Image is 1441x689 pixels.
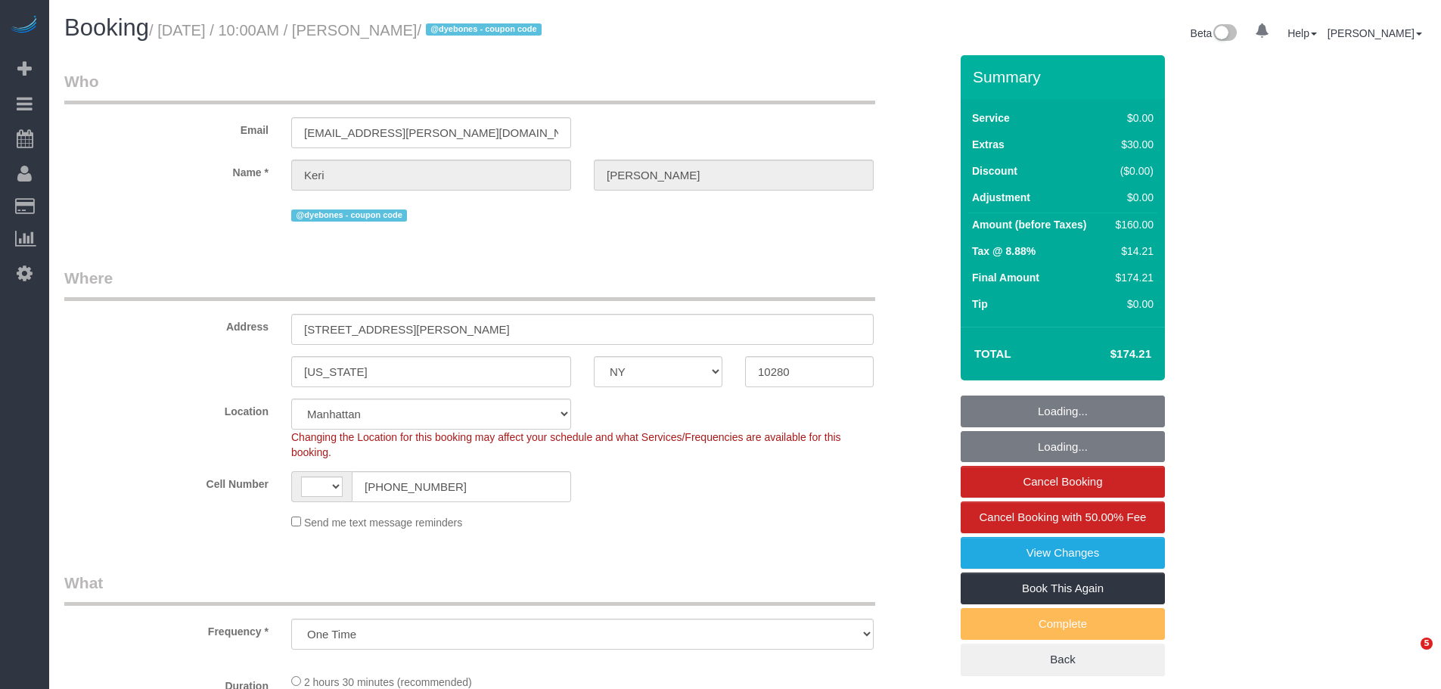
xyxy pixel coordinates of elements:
[291,431,841,458] span: Changing the Location for this booking may affect your schedule and what Services/Frequencies are...
[961,573,1165,604] a: Book This Again
[304,517,462,529] span: Send me text message reminders
[304,676,472,688] span: 2 hours 30 minutes (recommended)
[961,644,1165,675] a: Back
[64,14,149,41] span: Booking
[1390,638,1426,674] iframe: Intercom live chat
[53,117,280,138] label: Email
[972,190,1030,205] label: Adjustment
[972,270,1039,285] label: Final Amount
[64,70,875,104] legend: Who
[973,68,1157,85] h3: Summary
[745,356,874,387] input: Zip Code
[64,267,875,301] legend: Where
[291,356,571,387] input: City
[53,160,280,180] label: Name *
[1191,27,1238,39] a: Beta
[291,209,407,222] span: @dyebones - coupon code
[53,619,280,639] label: Frequency *
[961,466,1165,498] a: Cancel Booking
[53,314,280,334] label: Address
[1110,244,1154,259] div: $14.21
[1287,27,1317,39] a: Help
[1110,270,1154,285] div: $174.21
[972,137,1005,152] label: Extras
[291,117,571,148] input: Email
[64,572,875,606] legend: What
[972,217,1086,232] label: Amount (before Taxes)
[1328,27,1422,39] a: [PERSON_NAME]
[53,399,280,419] label: Location
[1065,348,1151,361] h4: $174.21
[1110,296,1154,312] div: $0.00
[1110,137,1154,152] div: $30.00
[972,244,1036,259] label: Tax @ 8.88%
[1110,163,1154,178] div: ($0.00)
[961,501,1165,533] a: Cancel Booking with 50.00% Fee
[291,160,571,191] input: First Name
[594,160,874,191] input: Last Name
[1110,110,1154,126] div: $0.00
[972,163,1017,178] label: Discount
[149,22,546,39] small: / [DATE] / 10:00AM / [PERSON_NAME]
[972,296,988,312] label: Tip
[961,537,1165,569] a: View Changes
[9,15,39,36] img: Automaid Logo
[352,471,571,502] input: Cell Number
[1421,638,1433,650] span: 5
[974,347,1011,360] strong: Total
[980,511,1147,523] span: Cancel Booking with 50.00% Fee
[426,23,542,36] span: @dyebones - coupon code
[972,110,1010,126] label: Service
[1110,217,1154,232] div: $160.00
[417,22,546,39] span: /
[1212,24,1237,44] img: New interface
[1110,190,1154,205] div: $0.00
[53,471,280,492] label: Cell Number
